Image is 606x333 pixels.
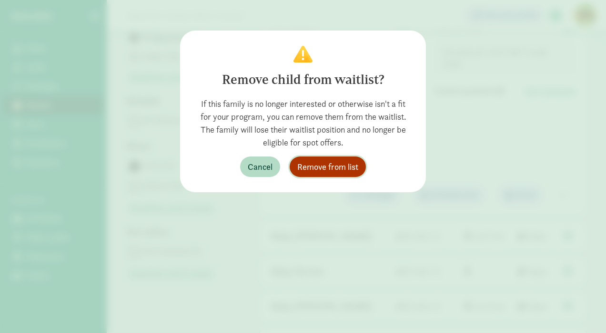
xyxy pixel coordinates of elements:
span: Cancel [248,160,273,173]
iframe: Chat Widget [558,287,606,333]
button: Remove from list [290,156,366,177]
img: Confirm [293,46,313,62]
div: If this family is no longer interested or otherwise isn't a fit for your program, you can remove ... [195,97,411,149]
button: Cancel [240,156,280,177]
span: Remove from list [297,160,358,173]
div: Remove child from waitlist? [195,70,411,90]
